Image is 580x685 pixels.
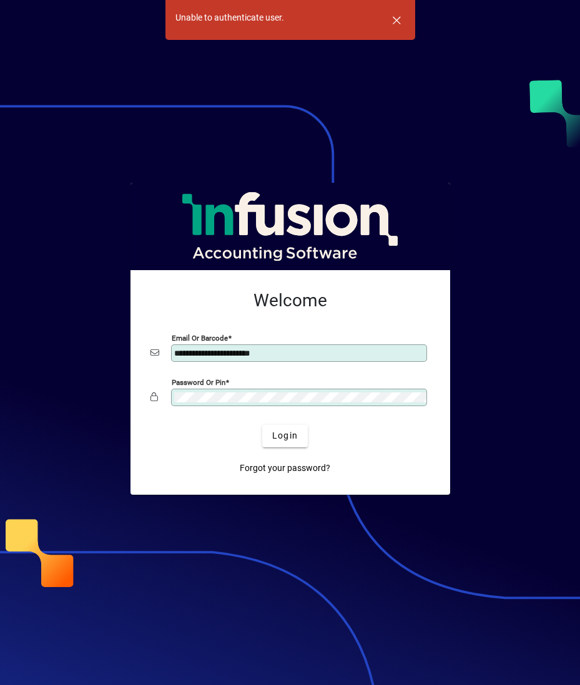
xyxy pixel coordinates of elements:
[272,429,298,442] span: Login
[382,5,412,35] button: Dismiss
[235,457,335,480] a: Forgot your password?
[172,333,228,342] mat-label: Email or Barcode
[240,462,330,475] span: Forgot your password?
[175,11,284,24] div: Unable to authenticate user.
[150,290,430,311] h2: Welcome
[262,425,308,447] button: Login
[172,377,225,386] mat-label: Password or Pin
